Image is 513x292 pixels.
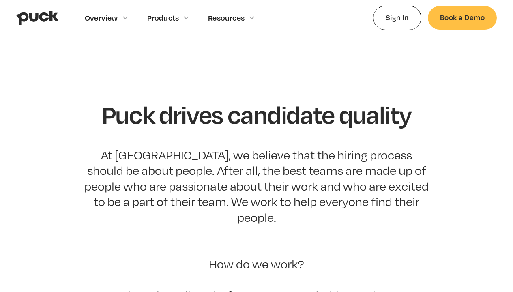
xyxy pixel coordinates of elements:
div: Products [147,13,179,22]
div: Overview [85,13,118,22]
div: Resources [208,13,245,22]
a: Sign In [373,6,421,30]
a: Book a Demo [428,6,497,29]
h1: Puck drives candidate quality [102,101,412,128]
